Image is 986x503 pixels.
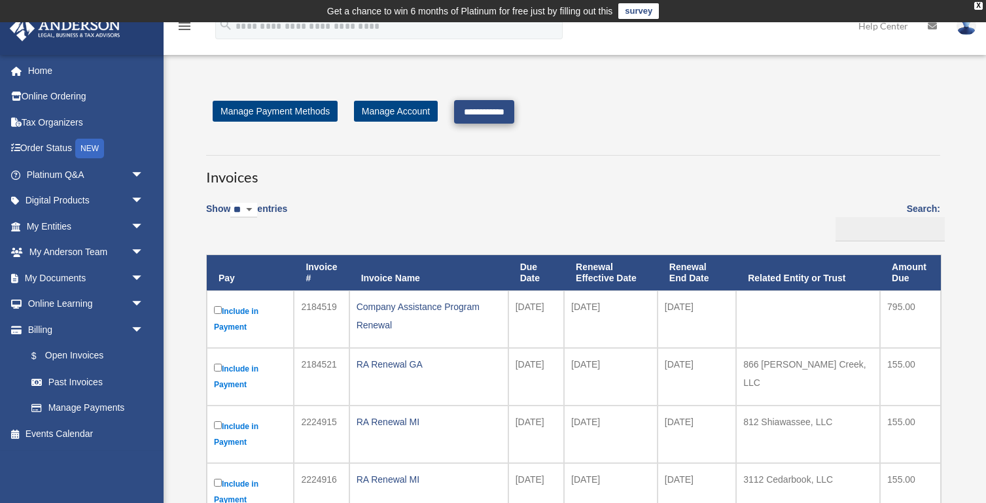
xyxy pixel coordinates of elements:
[736,255,880,290] th: Related Entity or Trust: activate to sort column ascending
[206,155,940,188] h3: Invoices
[658,290,736,348] td: [DATE]
[736,348,880,406] td: 866 [PERSON_NAME] Creek, LLC
[18,343,150,370] a: $Open Invoices
[974,2,983,10] div: close
[880,406,941,463] td: 155.00
[9,265,164,291] a: My Documentsarrow_drop_down
[9,84,164,110] a: Online Ordering
[564,406,658,463] td: [DATE]
[957,16,976,35] img: User Pic
[357,413,501,431] div: RA Renewal MI
[230,203,257,218] select: Showentries
[831,201,940,241] label: Search:
[354,101,438,122] a: Manage Account
[349,255,508,290] th: Invoice Name: activate to sort column ascending
[9,58,164,84] a: Home
[658,255,736,290] th: Renewal End Date: activate to sort column ascending
[357,298,501,334] div: Company Assistance Program Renewal
[214,304,287,335] label: Include in Payment
[618,3,659,19] a: survey
[294,290,349,348] td: 2184519
[564,255,658,290] th: Renewal Effective Date: activate to sort column ascending
[880,255,941,290] th: Amount Due: activate to sort column ascending
[294,406,349,463] td: 2224915
[131,213,157,240] span: arrow_drop_down
[294,255,349,290] th: Invoice #: activate to sort column ascending
[131,265,157,292] span: arrow_drop_down
[131,162,157,188] span: arrow_drop_down
[219,18,233,32] i: search
[564,290,658,348] td: [DATE]
[508,290,564,348] td: [DATE]
[9,135,164,162] a: Order StatusNEW
[6,16,124,41] img: Anderson Advisors Platinum Portal
[9,239,164,266] a: My Anderson Teamarrow_drop_down
[357,470,501,489] div: RA Renewal MI
[9,162,164,188] a: Platinum Q&Aarrow_drop_down
[564,348,658,406] td: [DATE]
[9,109,164,135] a: Tax Organizers
[9,317,157,343] a: Billingarrow_drop_down
[131,239,157,266] span: arrow_drop_down
[177,18,192,34] i: menu
[508,255,564,290] th: Due Date: activate to sort column ascending
[294,348,349,406] td: 2184521
[880,348,941,406] td: 155.00
[214,421,222,429] input: Include in Payment
[9,188,164,214] a: Digital Productsarrow_drop_down
[131,317,157,343] span: arrow_drop_down
[357,355,501,373] div: RA Renewal GA
[658,348,736,406] td: [DATE]
[206,201,287,231] label: Show entries
[18,395,157,421] a: Manage Payments
[131,188,157,215] span: arrow_drop_down
[214,479,222,487] input: Include in Payment
[18,369,157,395] a: Past Invoices
[131,291,157,318] span: arrow_drop_down
[508,348,564,406] td: [DATE]
[327,3,613,19] div: Get a chance to win 6 months of Platinum for free just by filling out this
[75,139,104,158] div: NEW
[207,255,294,290] th: Pay: activate to sort column descending
[214,419,287,450] label: Include in Payment
[177,23,192,34] a: menu
[9,213,164,239] a: My Entitiesarrow_drop_down
[214,364,222,372] input: Include in Payment
[213,101,338,122] a: Manage Payment Methods
[9,291,164,317] a: Online Learningarrow_drop_down
[9,421,164,447] a: Events Calendar
[214,306,222,314] input: Include in Payment
[508,406,564,463] td: [DATE]
[658,406,736,463] td: [DATE]
[214,361,287,392] label: Include in Payment
[836,217,945,242] input: Search:
[39,348,45,364] span: $
[880,290,941,348] td: 795.00
[736,406,880,463] td: 812 Shiawassee, LLC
